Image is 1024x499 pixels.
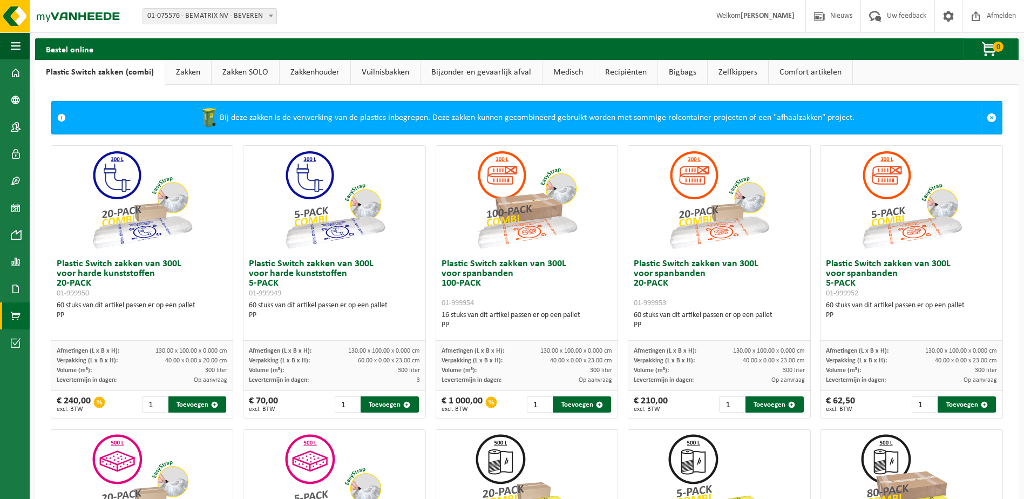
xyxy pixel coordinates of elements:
button: Toevoegen [553,396,611,413]
button: Toevoegen [938,396,996,413]
strong: [PERSON_NAME] [741,12,795,20]
span: Afmetingen (L x B x H): [57,348,119,354]
a: Bigbags [658,60,707,85]
a: Comfort artikelen [769,60,852,85]
span: Levertermijn in dagen: [634,377,694,383]
span: excl. BTW [442,406,483,413]
span: 01-999954 [442,299,474,307]
span: Verpakking (L x B x H): [826,358,887,364]
h2: Bestel online [35,38,104,59]
span: Verpakking (L x B x H): [249,358,310,364]
div: 60 stuks van dit artikel passen er op een pallet [826,301,997,320]
span: 40.00 x 0.00 x 23.00 cm [550,358,612,364]
span: 300 liter [783,367,805,374]
span: 60.00 x 0.00 x 23.00 cm [358,358,420,364]
div: PP [57,311,228,320]
img: 01-999950 [88,146,196,254]
span: 130.00 x 100.00 x 0.000 cm [155,348,227,354]
input: 1 [142,396,167,413]
span: 01-075576 - BEMATRIX NV - BEVEREN [143,9,276,24]
span: excl. BTW [826,406,855,413]
span: Levertermijn in dagen: [57,377,117,383]
div: € 210,00 [634,396,668,413]
span: Levertermijn in dagen: [442,377,501,383]
div: € 240,00 [57,396,91,413]
span: Volume (m³): [442,367,477,374]
span: Verpakking (L x B x H): [57,358,118,364]
span: Levertermijn in dagen: [249,377,309,383]
span: excl. BTW [57,406,91,413]
span: 40.00 x 0.00 x 23.00 cm [743,358,805,364]
span: Verpakking (L x B x H): [442,358,503,364]
span: 300 liter [398,367,420,374]
div: € 62,50 [826,396,855,413]
button: 0 [964,38,1018,60]
a: Recipiënten [594,60,657,85]
span: excl. BTW [249,406,278,413]
h3: Plastic Switch zakken van 300L voor spanbanden 5-PACK [826,259,997,298]
a: Plastic Switch zakken (combi) [35,60,165,85]
span: Op aanvraag [194,377,227,383]
h3: Plastic Switch zakken van 300L voor spanbanden 20-PACK [634,259,805,308]
span: Op aanvraag [579,377,612,383]
img: 01-999949 [281,146,389,254]
h3: Plastic Switch zakken van 300L voor harde kunststoffen 20-PACK [57,259,228,298]
input: 1 [527,396,552,413]
span: Volume (m³): [826,367,861,374]
span: 0 [993,42,1003,52]
a: Medisch [542,60,594,85]
input: 1 [335,396,360,413]
a: Zakkenhouder [280,60,350,85]
button: Toevoegen [745,396,804,413]
span: 130.00 x 100.00 x 0.000 cm [925,348,997,354]
a: Sluit melding [981,102,1002,134]
span: 01-075576 - BEMATRIX NV - BEVEREN [143,8,277,24]
a: Bijzonder en gevaarlijk afval [421,60,542,85]
span: 3 [417,377,420,383]
span: 01-999952 [826,289,858,298]
a: Zakken SOLO [212,60,279,85]
img: 01-999952 [858,146,966,254]
h3: Plastic Switch zakken van 300L voor spanbanden 100-PACK [442,259,613,308]
a: Zelfkippers [708,60,768,85]
span: 300 liter [590,367,612,374]
input: 1 [912,396,937,413]
img: 01-999953 [665,146,773,254]
span: 01-999949 [249,289,281,298]
span: Verpakking (L x B x H): [634,358,695,364]
input: 1 [719,396,744,413]
div: PP [826,311,997,320]
img: WB-0240-HPE-GN-50.png [198,107,220,129]
span: Op aanvraag [964,377,997,383]
span: Afmetingen (L x B x H): [442,348,504,354]
a: Zakken [165,60,211,85]
span: 01-999953 [634,299,666,307]
div: PP [442,320,613,330]
span: Afmetingen (L x B x H): [634,348,696,354]
span: 01-999950 [57,289,89,298]
div: € 1 000,00 [442,396,483,413]
span: Op aanvraag [771,377,805,383]
span: Levertermijn in dagen: [826,377,886,383]
span: excl. BTW [634,406,668,413]
span: 40.00 x 0.00 x 20.00 cm [165,358,227,364]
h3: Plastic Switch zakken van 300L voor harde kunststoffen 5-PACK [249,259,420,298]
div: PP [634,320,805,330]
div: 60 stuks van dit artikel passen er op een pallet [249,301,420,320]
button: Toevoegen [168,396,227,413]
div: 60 stuks van dit artikel passen er op een pallet [57,301,228,320]
div: Bij deze zakken is de verwerking van de plastics inbegrepen. Deze zakken kunnen gecombineerd gebr... [71,102,981,134]
div: PP [249,311,420,320]
a: Vuilnisbakken [351,60,420,85]
span: Volume (m³): [57,367,92,374]
span: 300 liter [975,367,997,374]
div: € 70,00 [249,396,278,413]
span: 300 liter [205,367,227,374]
div: 60 stuks van dit artikel passen er op een pallet [634,311,805,330]
img: 01-999954 [473,146,581,254]
span: Afmetingen (L x B x H): [826,348,889,354]
span: 130.00 x 100.00 x 0.000 cm [348,348,420,354]
div: 16 stuks van dit artikel passen er op een pallet [442,311,613,330]
span: Volume (m³): [249,367,284,374]
span: Afmetingen (L x B x H): [249,348,311,354]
